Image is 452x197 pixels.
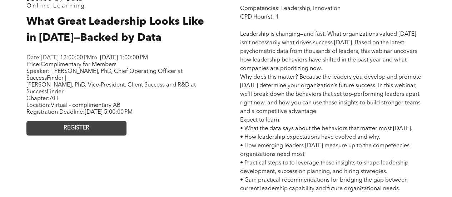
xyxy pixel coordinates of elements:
span: REGISTER [64,125,89,132]
span: Location: Registration Deadline: [26,103,133,115]
a: REGISTER [26,121,126,136]
span: ALL [50,96,59,102]
span: [DATE] 12:00:00 PM [41,55,92,61]
span: [DATE] 1:00:00 PM [100,55,148,61]
span: [PERSON_NAME], PhD, Chief Operating Officer at SuccessFinder | [PERSON_NAME], PhD, Vice-President... [26,69,196,95]
span: [DATE] 5:00:00 PM [85,109,133,115]
span: Price: [26,62,116,68]
span: Virtual - complimentary AB [51,103,120,108]
span: Online Learning [26,3,85,9]
span: Date: to [26,55,97,61]
span: Speaker: [26,69,50,74]
span: Complimentary for Members [41,62,116,68]
span: What Great Leadership Looks Like in [DATE]—Backed by Data [26,16,204,43]
span: Chapter: [26,96,59,102]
